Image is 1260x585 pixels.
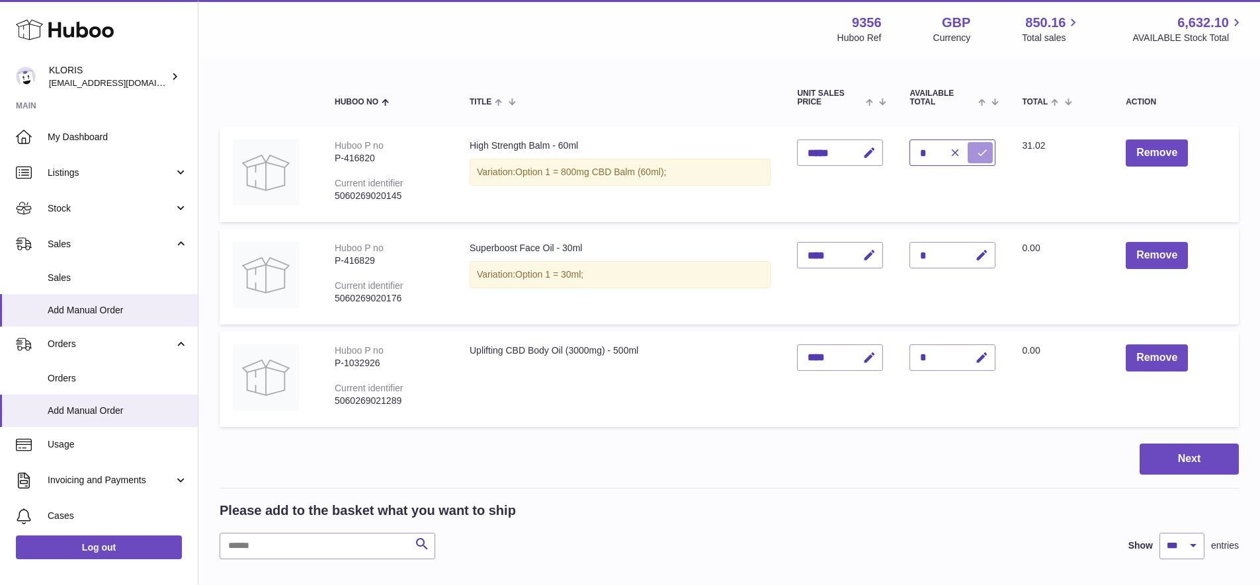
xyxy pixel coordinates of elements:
button: Remove [1126,344,1188,371]
label: Show [1128,539,1153,552]
span: [EMAIL_ADDRESS][DOMAIN_NAME] [49,77,194,88]
div: Huboo P no [335,140,384,151]
td: Uplifting CBD Body Oil (3000mg) - 500ml [456,331,784,427]
td: Superboost Face Oil - 30ml [456,229,784,325]
span: Sales [48,272,188,284]
div: Current identifier [335,383,403,393]
button: Next [1140,444,1239,475]
div: Currency [933,32,971,44]
div: KLORIS [49,64,168,89]
div: Huboo Ref [837,32,882,44]
div: 5060269020176 [335,292,443,305]
span: Option 1 = 800mg CBD Balm (60ml); [515,167,666,177]
img: Superboost Face Oil - 30ml [233,242,299,308]
strong: GBP [942,14,970,32]
span: Total [1022,98,1048,106]
span: Invoicing and Payments [48,474,174,487]
span: Cases [48,510,188,522]
span: 6,632.10 [1177,14,1229,32]
div: Variation: [470,261,771,288]
span: 0.00 [1022,243,1040,253]
div: Huboo P no [335,243,384,253]
button: Remove [1126,139,1188,167]
div: P-1032926 [335,357,443,370]
span: entries [1211,539,1239,552]
div: Variation: [470,159,771,186]
button: Remove [1126,242,1188,269]
span: Add Manual Order [48,304,188,317]
img: High Strength Balm - 60ml [233,139,299,206]
td: High Strength Balm - 60ml [456,126,784,222]
strong: 9356 [852,14,882,32]
span: Orders [48,372,188,385]
div: 5060269021289 [335,395,443,407]
span: 0.00 [1022,345,1040,356]
span: 31.02 [1022,140,1045,151]
span: Title [470,98,491,106]
span: Orders [48,338,174,350]
div: Current identifier [335,178,403,188]
span: AVAILABLE Stock Total [1132,32,1244,44]
a: Log out [16,535,182,559]
div: Current identifier [335,280,403,291]
span: Add Manual Order [48,405,188,417]
span: AVAILABLE Total [909,89,975,106]
span: Stock [48,202,174,215]
div: P-416820 [335,152,443,165]
span: 850.16 [1025,14,1066,32]
div: P-416829 [335,254,443,267]
div: 5060269020145 [335,190,443,202]
div: Huboo P no [335,345,384,356]
span: Sales [48,238,174,251]
img: huboo@kloriscbd.com [16,67,36,87]
span: My Dashboard [48,131,188,143]
span: Option 1 = 30ml; [515,269,583,280]
div: Action [1126,98,1226,106]
span: Usage [48,438,188,451]
h2: Please add to the basket what you want to ship [220,502,516,520]
span: Total sales [1022,32,1081,44]
a: 850.16 Total sales [1022,14,1081,44]
span: Huboo no [335,98,378,106]
a: 6,632.10 AVAILABLE Stock Total [1132,14,1244,44]
img: Uplifting CBD Body Oil (3000mg) - 500ml [233,344,299,410]
span: Listings [48,167,174,179]
span: Unit Sales Price [797,89,862,106]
